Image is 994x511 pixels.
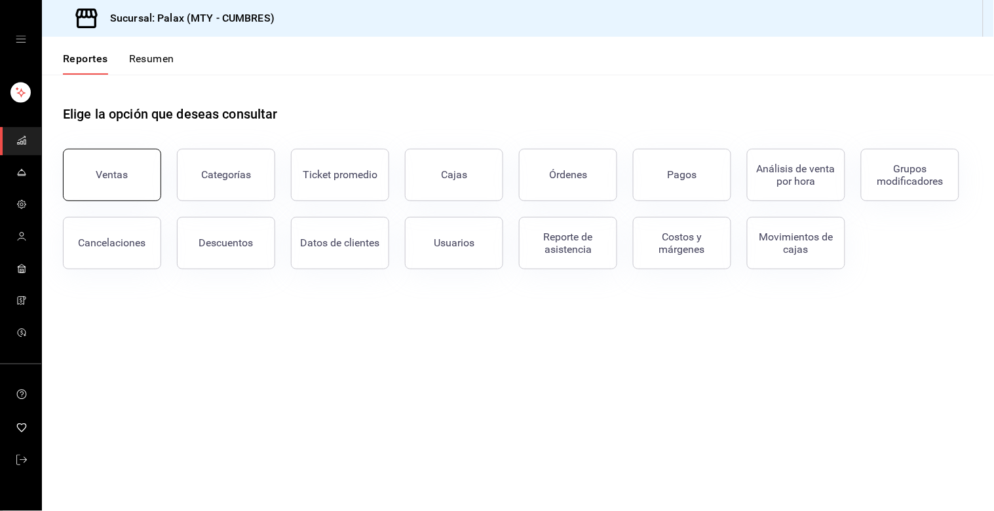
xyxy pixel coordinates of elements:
[633,149,731,201] button: Pagos
[441,168,467,181] div: Cajas
[641,231,723,255] div: Costos y márgenes
[177,149,275,201] button: Categorías
[16,34,26,45] button: open drawer
[100,10,275,26] h3: Sucursal: Palax (MTY - CUMBRES)
[633,217,731,269] button: Costos y márgenes
[301,237,380,249] div: Datos de clientes
[519,217,617,269] button: Reporte de asistencia
[405,149,503,201] button: Cajas
[519,149,617,201] button: Órdenes
[747,149,845,201] button: Análisis de venta por hora
[63,217,161,269] button: Cancelaciones
[861,149,959,201] button: Grupos modificadores
[870,162,951,187] div: Grupos modificadores
[201,168,251,181] div: Categorías
[755,231,837,255] div: Movimientos de cajas
[177,217,275,269] button: Descuentos
[96,168,128,181] div: Ventas
[668,168,697,181] div: Pagos
[63,104,278,124] h1: Elige la opción que deseas consultar
[434,237,474,249] div: Usuarios
[405,217,503,269] button: Usuarios
[303,168,377,181] div: Ticket promedio
[63,149,161,201] button: Ventas
[549,168,587,181] div: Órdenes
[63,52,108,75] button: Reportes
[199,237,254,249] div: Descuentos
[79,237,146,249] div: Cancelaciones
[755,162,837,187] div: Análisis de venta por hora
[291,149,389,201] button: Ticket promedio
[291,217,389,269] button: Datos de clientes
[527,231,609,255] div: Reporte de asistencia
[747,217,845,269] button: Movimientos de cajas
[129,52,174,75] button: Resumen
[63,52,174,75] div: navigation tabs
